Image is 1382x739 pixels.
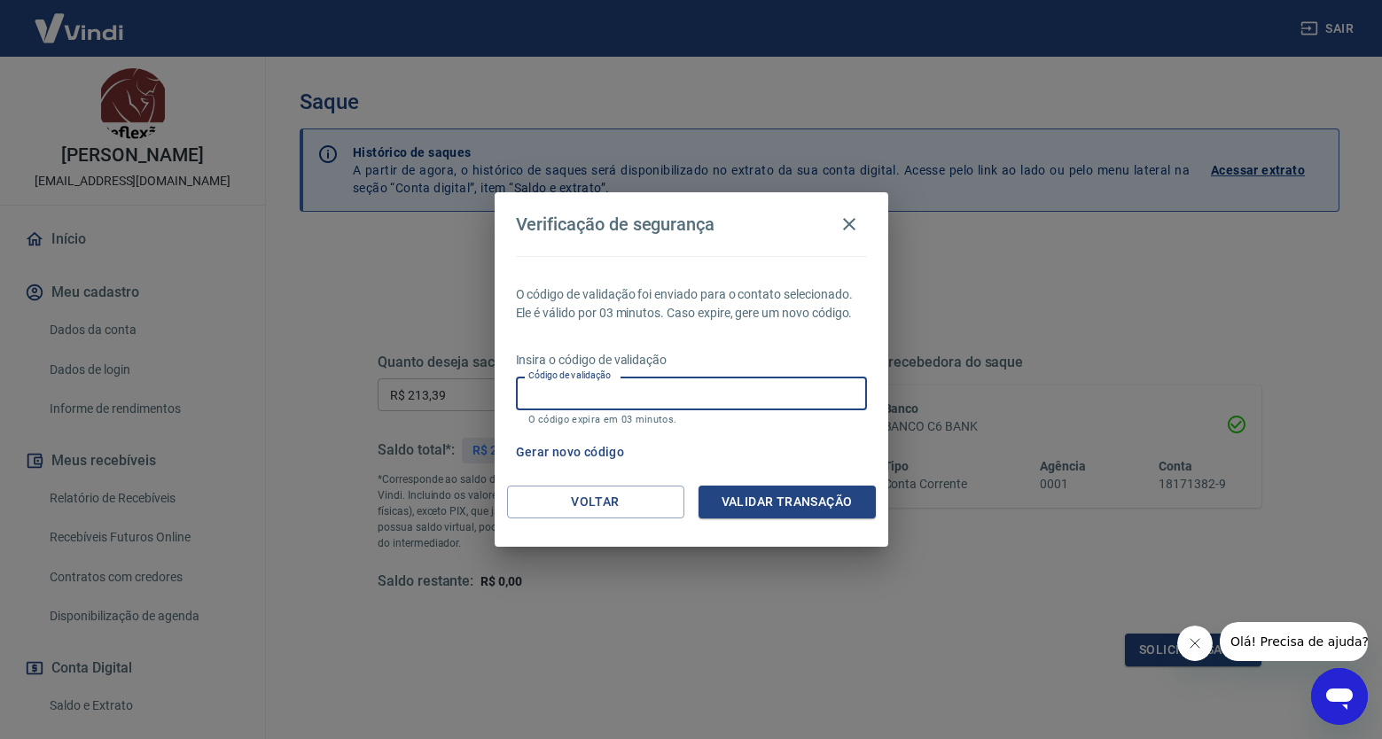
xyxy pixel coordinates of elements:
button: Voltar [507,486,684,518]
span: Olá! Precisa de ajuda? [11,12,149,27]
iframe: Fechar mensagem [1177,626,1213,661]
iframe: Botão para abrir a janela de mensagens [1311,668,1368,725]
label: Código de validação [528,369,611,382]
p: O código expira em 03 minutos. [528,414,855,425]
button: Gerar novo código [509,436,632,469]
button: Validar transação [699,486,876,518]
h4: Verificação de segurança [516,214,715,235]
p: O código de validação foi enviado para o contato selecionado. Ele é válido por 03 minutos. Caso e... [516,285,867,323]
p: Insira o código de validação [516,351,867,369]
iframe: Mensagem da empresa [1220,622,1368,661]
